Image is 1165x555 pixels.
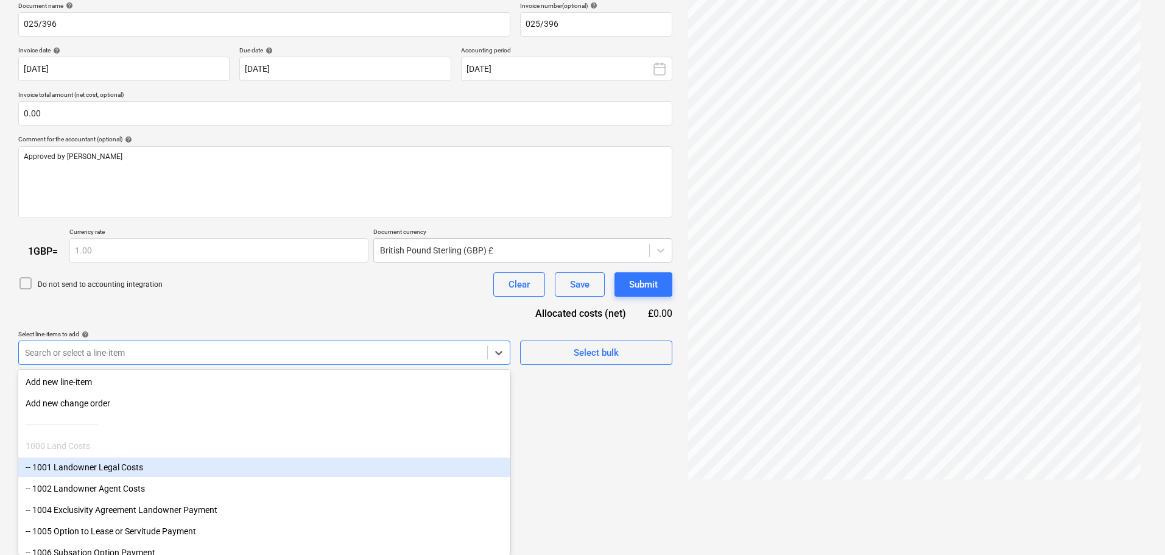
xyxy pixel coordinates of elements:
[18,415,510,434] div: ------------------------------
[520,341,672,365] button: Select bulk
[493,272,545,297] button: Clear
[18,436,510,456] div: 1000 Land Costs
[239,46,451,54] div: Due date
[122,136,132,143] span: help
[51,47,60,54] span: help
[373,228,672,238] p: Document currency
[588,2,597,9] span: help
[18,2,510,10] div: Document name
[1104,497,1165,555] iframe: Chat Widget
[555,272,605,297] button: Save
[18,135,672,143] div: Comment for the accountant (optional)
[24,152,122,161] span: Approved by [PERSON_NAME]
[18,521,510,541] div: -- 1005 Option to Lease or Servitude Payment
[263,47,273,54] span: help
[18,479,510,498] div: -- 1002 Landowner Agent Costs
[239,57,451,81] input: Due date not specified
[614,272,672,297] button: Submit
[514,306,646,320] div: Allocated costs (net)
[18,12,510,37] input: Document name
[18,372,510,392] div: Add new line-item
[570,277,590,292] div: Save
[38,280,163,290] p: Do not send to accounting integration
[18,500,510,520] div: -- 1004 Exclusivity Agreement Landowner Payment
[79,331,89,338] span: help
[18,91,672,101] p: Invoice total amount (net cost, optional)
[18,246,69,257] div: 1 GBP =
[18,394,510,413] div: Add new change order
[18,46,230,54] div: Invoice date
[18,458,510,477] div: -- 1001 Landowner Legal Costs
[18,330,510,338] div: Select line-items to add
[574,345,619,361] div: Select bulk
[629,277,658,292] div: Submit
[69,228,368,238] p: Currency rate
[461,57,672,81] button: [DATE]
[520,2,672,10] div: Invoice number (optional)
[509,277,530,292] div: Clear
[18,101,672,125] input: Invoice total amount (net cost, optional)
[520,12,672,37] input: Invoice number
[63,2,73,9] span: help
[461,46,672,57] p: Accounting period
[646,306,672,320] div: £0.00
[18,57,230,81] input: Invoice date not specified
